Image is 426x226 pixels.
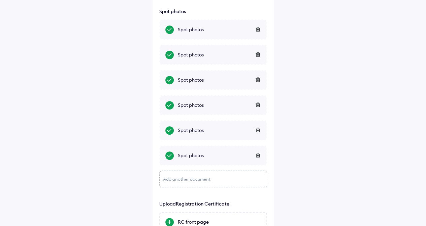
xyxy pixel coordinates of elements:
[178,152,261,159] div: Spot photos
[178,127,261,134] div: Spot photos
[159,8,267,14] div: Spot photos
[178,102,261,108] div: Spot photos
[178,219,261,225] div: RC front page
[178,77,261,83] div: Spot photos
[178,26,261,33] div: Spot photos
[159,171,267,187] div: Add another document
[178,51,261,58] div: Spot photos
[159,201,267,207] p: Upload Registration Certificate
